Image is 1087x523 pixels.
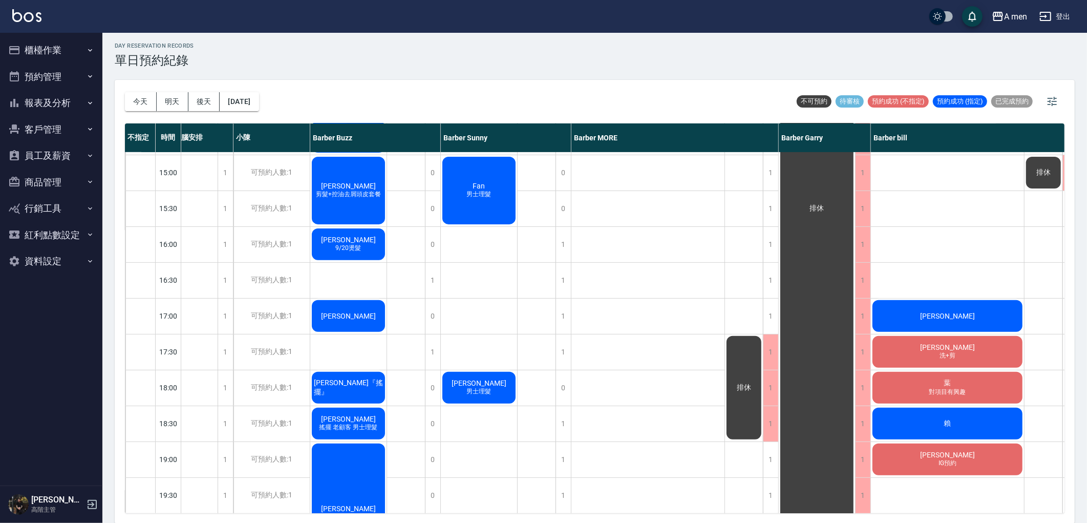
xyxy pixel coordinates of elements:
[319,505,378,513] span: [PERSON_NAME]
[556,370,571,406] div: 0
[425,263,440,298] div: 1
[797,97,832,106] span: 不可預約
[319,236,378,244] span: [PERSON_NAME]
[937,351,957,360] span: 洗+剪
[218,155,233,191] div: 1
[319,415,378,423] span: [PERSON_NAME]
[936,459,958,468] span: IG預約
[337,513,360,521] span: 前刺燙
[425,334,440,370] div: 1
[571,123,779,152] div: Barber MORE
[918,451,977,459] span: [PERSON_NAME]
[465,387,494,396] span: 男士理髮
[450,379,508,387] span: [PERSON_NAME]
[218,334,233,370] div: 1
[918,343,977,351] span: [PERSON_NAME]
[556,191,571,226] div: 0
[233,123,310,152] div: 小陳
[4,195,98,222] button: 行銷工具
[1034,168,1053,177] span: 排休
[233,478,310,513] div: 可預約人數:1
[4,248,98,275] button: 資料設定
[836,97,864,106] span: 待審核
[310,123,441,152] div: Barber Buzz
[156,226,181,262] div: 16:00
[218,263,233,298] div: 1
[233,299,310,334] div: 可預約人數:1
[233,370,310,406] div: 可預約人數:1
[763,191,778,226] div: 1
[233,442,310,477] div: 可預約人數:1
[441,123,571,152] div: Barber Sunny
[4,142,98,169] button: 員工及薪資
[763,478,778,513] div: 1
[763,406,778,442] div: 1
[4,64,98,90] button: 預約管理
[334,244,364,253] span: 9/20燙髮
[218,227,233,262] div: 1
[12,9,41,22] img: Logo
[319,312,378,320] span: [PERSON_NAME]
[763,442,778,477] div: 1
[942,379,953,388] span: 葉
[991,97,1033,106] span: 已完成預約
[425,191,440,226] div: 0
[855,155,870,191] div: 1
[855,442,870,477] div: 1
[115,43,194,49] h2: day Reservation records
[425,370,440,406] div: 0
[233,191,310,226] div: 可預約人數:1
[471,182,487,190] span: Fan
[855,478,870,513] div: 1
[233,155,310,191] div: 可預約人數:1
[319,182,378,190] span: [PERSON_NAME]
[556,442,571,477] div: 1
[927,388,968,396] span: 對項目有興趣
[4,90,98,116] button: 報表及分析
[425,227,440,262] div: 0
[763,227,778,262] div: 1
[556,227,571,262] div: 1
[918,312,977,320] span: [PERSON_NAME]
[156,298,181,334] div: 17:00
[156,442,181,477] div: 19:00
[933,97,987,106] span: 預約成功 (指定)
[1004,10,1027,23] div: A men
[4,169,98,196] button: 商品管理
[556,263,571,298] div: 1
[556,334,571,370] div: 1
[156,262,181,298] div: 16:30
[218,191,233,226] div: 1
[763,155,778,191] div: 1
[855,370,870,406] div: 1
[855,406,870,442] div: 1
[312,379,385,397] span: [PERSON_NAME]『搖擺』
[8,494,29,515] img: Person
[855,191,870,226] div: 1
[942,419,953,428] span: 賴
[220,92,259,111] button: [DATE]
[156,155,181,191] div: 15:00
[4,116,98,143] button: 客戶管理
[425,478,440,513] div: 0
[1035,7,1075,26] button: 登出
[556,299,571,334] div: 1
[157,92,188,111] button: 明天
[763,334,778,370] div: 1
[465,190,494,199] span: 男士理髮
[763,263,778,298] div: 1
[4,37,98,64] button: 櫃檯作業
[218,299,233,334] div: 1
[855,299,870,334] div: 1
[233,406,310,442] div: 可預約人數:1
[125,92,157,111] button: 今天
[156,406,181,442] div: 18:30
[868,97,929,106] span: 預約成功 (不指定)
[188,92,220,111] button: 後天
[141,123,233,152] div: 第一次來 電腦安排
[779,123,871,152] div: Barber Garry
[125,123,156,152] div: 不指定
[115,53,194,68] h3: 單日預約紀錄
[556,478,571,513] div: 1
[855,334,870,370] div: 1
